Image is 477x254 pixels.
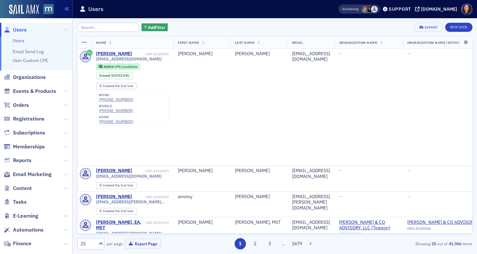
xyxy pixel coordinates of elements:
[96,199,169,204] span: [EMAIL_ADDRESS][PERSON_NAME][DOMAIN_NAME]
[339,51,343,57] span: —
[4,226,43,234] a: Automations
[99,115,133,119] div: home
[111,73,130,78] div: (10h)
[96,51,132,57] a: [PERSON_NAME]
[99,104,133,108] div: mobile
[235,194,283,200] div: [PERSON_NAME]
[99,73,111,78] span: Joined :
[4,212,38,220] a: E-Learning
[235,168,283,174] div: [PERSON_NAME]
[103,84,121,88] span: Created Via :
[111,73,121,78] span: [DATE]
[291,238,303,249] button: 1679
[145,221,169,225] div: USR-21300190
[13,26,27,33] span: Users
[96,194,132,200] a: [PERSON_NAME]
[4,198,27,206] a: Tasks
[99,119,133,124] a: [PHONE_NUMBER]
[13,226,43,234] span: Automations
[13,240,31,247] span: Finance
[178,40,199,45] span: First Name
[407,194,411,199] span: —
[339,232,398,238] div: ORG-21300266
[96,72,133,79] div: Joined: 2025-09-09 00:00:00
[339,220,398,231] a: [PERSON_NAME] & CO ADVISORY, LLC (Towson)
[407,168,411,173] span: —
[292,51,330,62] div: [EMAIL_ADDRESS][DOMAIN_NAME]
[178,194,226,200] div: ainsley
[339,40,377,45] span: Organization Name
[4,171,52,178] a: Email Marketing
[421,6,457,12] div: [DOMAIN_NAME]
[13,49,43,55] a: Email Send Log
[366,6,373,13] span: Lauren McDonough
[13,129,45,136] span: Subscriptions
[339,220,398,231] span: COHEN & CO ADVISORY, LLC (Towson)
[13,157,31,164] span: Reports
[96,231,162,236] span: [EMAIL_ADDRESS][DOMAIN_NAME]
[107,241,123,247] label: per page
[103,209,121,213] span: Created Via :
[342,7,348,11] div: Also
[88,5,104,13] h1: Users
[178,168,226,174] div: [PERSON_NAME]
[96,168,132,174] a: [PERSON_NAME]
[292,194,330,211] div: [EMAIL_ADDRESS][PERSON_NAME][DOMAIN_NAME]
[13,115,44,122] span: Registrations
[279,241,288,247] span: …
[103,184,134,187] div: End User
[425,26,438,29] div: Export
[96,63,141,70] div: Active: Active: CPA Candidate
[141,23,168,32] button: AddFilter
[371,6,378,13] span: Justin Chase
[339,194,343,199] span: —
[13,185,32,192] span: Content
[4,240,31,247] a: Finance
[148,24,165,30] span: Add Filter
[13,38,24,44] a: Users
[407,51,411,57] span: —
[133,52,169,56] div: USR-21300849
[292,220,330,231] div: [EMAIL_ADDRESS][DOMAIN_NAME]
[103,210,134,213] div: End User
[103,84,134,88] div: End User
[96,57,162,61] span: [EMAIL_ADDRESS][DOMAIN_NAME]
[133,195,169,199] div: USR-21300293
[235,238,246,249] button: 1
[345,241,472,247] div: Showing out of items
[13,102,29,109] span: Orders
[125,239,161,249] button: Export Page
[414,23,443,32] button: Export
[13,88,56,95] span: Events & Products
[4,129,45,136] a: Subscriptions
[99,97,133,102] div: [PHONE_NUMBER]
[389,6,411,12] div: Support
[4,185,32,192] a: Content
[415,7,459,11] button: [DOMAIN_NAME]
[292,168,330,179] div: [EMAIL_ADDRESS][DOMAIN_NAME]
[96,182,137,189] div: Created Via: End User
[77,23,139,32] input: Search…
[445,23,472,32] a: New User
[39,4,54,15] a: View Homepage
[96,220,144,231] a: [PERSON_NAME], EA, MST
[96,40,106,45] span: Name
[339,168,343,173] span: —
[133,169,169,173] div: USR-21300459
[362,6,369,13] span: Meghan Will
[4,143,45,150] a: Memberships
[13,74,46,81] span: Organizations
[4,157,31,164] a: Reports
[178,220,226,225] div: [PERSON_NAME]
[99,108,133,113] a: [PHONE_NUMBER]
[96,174,162,179] span: [EMAIL_ADDRESS][DOMAIN_NAME]
[13,143,45,150] span: Memberships
[4,88,56,95] a: Events & Products
[9,5,39,15] img: SailAMX
[430,241,437,247] strong: 25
